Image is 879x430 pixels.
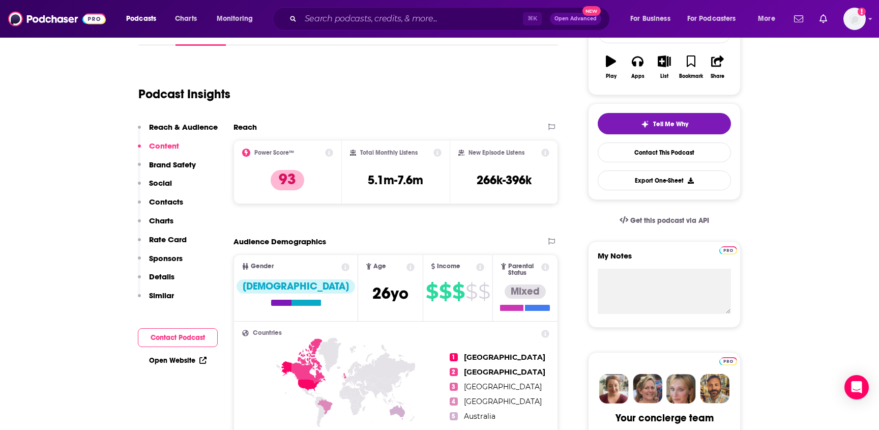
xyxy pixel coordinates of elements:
h2: New Episode Listens [468,149,524,156]
button: open menu [623,11,683,27]
span: Income [437,263,460,270]
button: Content [138,141,179,160]
input: Search podcasts, credits, & more... [301,11,523,27]
span: [GEOGRAPHIC_DATA] [464,382,542,391]
span: [GEOGRAPHIC_DATA] [464,397,542,406]
img: Jon Profile [700,374,729,404]
a: Get this podcast via API [611,208,717,233]
span: For Business [630,12,670,26]
a: Open Website [149,356,207,365]
span: $ [426,283,438,300]
p: Charts [149,216,173,225]
div: Share [711,73,724,79]
p: Reach & Audience [149,122,218,132]
span: $ [452,283,464,300]
button: open menu [751,11,788,27]
p: Details [149,272,174,281]
p: 93 [271,170,304,190]
div: [DEMOGRAPHIC_DATA] [237,279,355,294]
div: Apps [631,73,644,79]
h3: 5.1m-7.6m [368,173,423,188]
div: Bookmark [679,73,703,79]
button: List [651,49,678,85]
span: 1 [450,353,458,361]
span: Tell Me Why [653,120,688,128]
button: Contact Podcast [138,328,218,347]
span: ⌘ K [523,12,542,25]
span: 26 yo [372,283,408,303]
span: Countries [253,330,282,336]
h2: Audience Demographics [233,237,326,246]
div: Play [606,73,617,79]
span: $ [478,283,490,300]
a: Pro website [719,356,737,365]
button: open menu [210,11,266,27]
button: Details [138,272,174,291]
img: Sydney Profile [599,374,629,404]
button: Bookmark [678,49,704,85]
div: Open Intercom Messenger [844,375,869,399]
button: Play [598,49,624,85]
div: Mixed [505,284,546,299]
div: Search podcasts, credits, & more... [282,7,620,31]
img: tell me why sparkle [641,120,649,128]
a: Pro website [719,245,737,254]
img: Barbara Profile [633,374,662,404]
button: Sponsors [138,253,183,272]
span: Parental Status [508,263,540,276]
span: Podcasts [126,12,156,26]
h2: Power Score™ [254,149,294,156]
button: Contacts [138,197,183,216]
p: Brand Safety [149,160,196,169]
button: Brand Safety [138,160,196,179]
p: Sponsors [149,253,183,263]
h2: Total Monthly Listens [360,149,418,156]
img: Jules Profile [666,374,696,404]
button: Export One-Sheet [598,170,731,190]
span: New [582,6,601,16]
button: open menu [119,11,169,27]
span: [GEOGRAPHIC_DATA] [464,353,545,362]
p: Social [149,178,172,188]
a: Charts [168,11,203,27]
label: My Notes [598,251,731,269]
span: [GEOGRAPHIC_DATA] [464,367,545,377]
span: Get this podcast via API [630,216,709,225]
button: Charts [138,216,173,235]
span: Gender [251,263,274,270]
span: 5 [450,412,458,420]
span: Monitoring [217,12,253,26]
img: Podchaser - Follow, Share and Rate Podcasts [8,9,106,28]
button: Open AdvancedNew [550,13,601,25]
p: Rate Card [149,235,187,244]
span: 3 [450,383,458,391]
span: Logged in as rowan.sullivan [843,8,866,30]
img: Podchaser Pro [719,357,737,365]
img: User Profile [843,8,866,30]
button: Rate Card [138,235,187,253]
h1: Podcast Insights [138,87,230,102]
button: tell me why sparkleTell Me Why [598,113,731,134]
button: Social [138,178,172,197]
div: List [660,73,668,79]
span: Australia [464,412,495,421]
span: Open Advanced [554,16,597,21]
img: Podchaser Pro [719,246,737,254]
h3: 266k-396k [477,173,532,188]
button: open menu [681,11,751,27]
span: $ [439,283,451,300]
p: Similar [149,291,174,300]
a: Show notifications dropdown [815,10,831,27]
span: 4 [450,397,458,406]
a: Show notifications dropdown [790,10,807,27]
a: Contact This Podcast [598,142,731,162]
button: Share [705,49,731,85]
h2: Reach [233,122,257,132]
span: 2 [450,368,458,376]
span: For Podcasters [687,12,736,26]
p: Contacts [149,197,183,207]
button: Similar [138,291,174,309]
div: Your concierge team [616,412,714,424]
span: $ [465,283,477,300]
